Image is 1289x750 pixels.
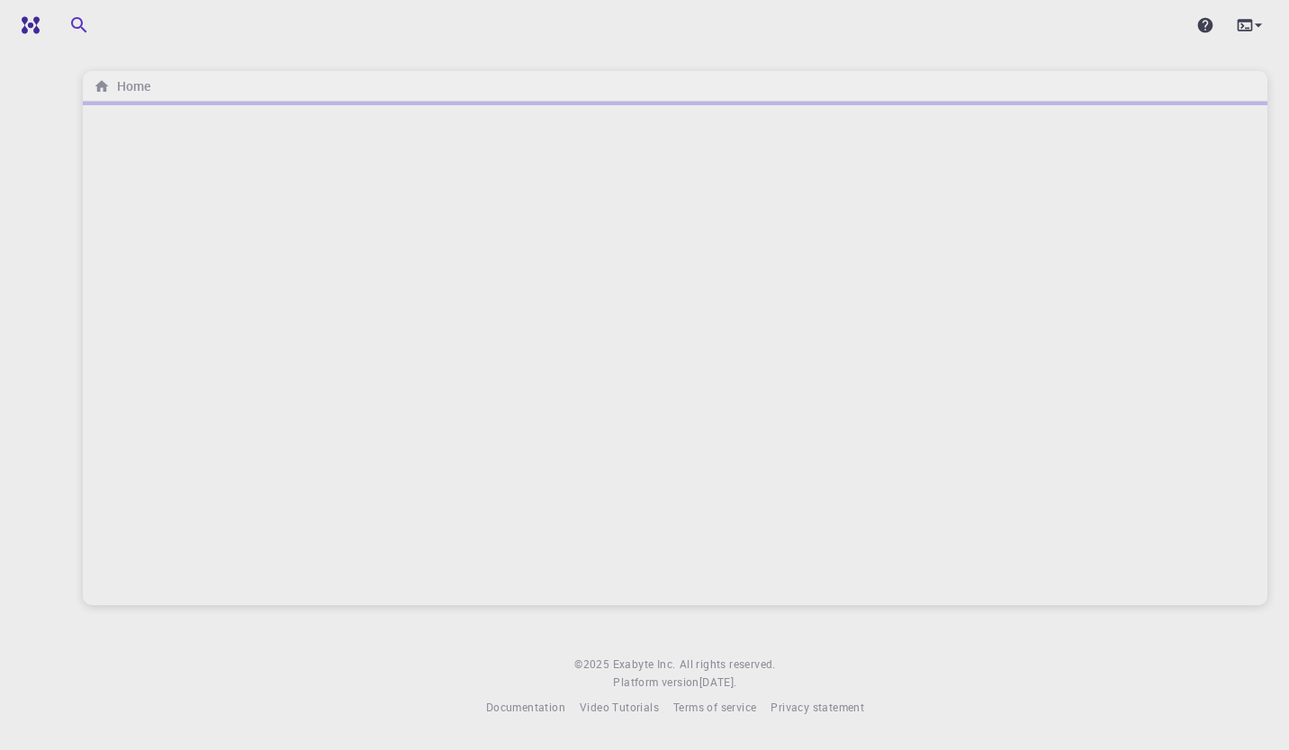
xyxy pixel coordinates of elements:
[613,656,676,674] a: Exabyte Inc.
[486,699,565,717] a: Documentation
[613,656,676,671] span: Exabyte Inc.
[110,76,150,96] h6: Home
[673,699,756,717] a: Terms of service
[580,699,659,717] a: Video Tutorials
[680,656,776,674] span: All rights reserved.
[699,674,737,692] a: [DATE].
[14,16,40,34] img: logo
[90,76,154,96] nav: breadcrumb
[486,700,565,714] span: Documentation
[771,700,864,714] span: Privacy statement
[574,656,612,674] span: © 2025
[613,674,699,692] span: Platform version
[673,700,756,714] span: Terms of service
[699,674,737,689] span: [DATE] .
[771,699,864,717] a: Privacy statement
[580,700,659,714] span: Video Tutorials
